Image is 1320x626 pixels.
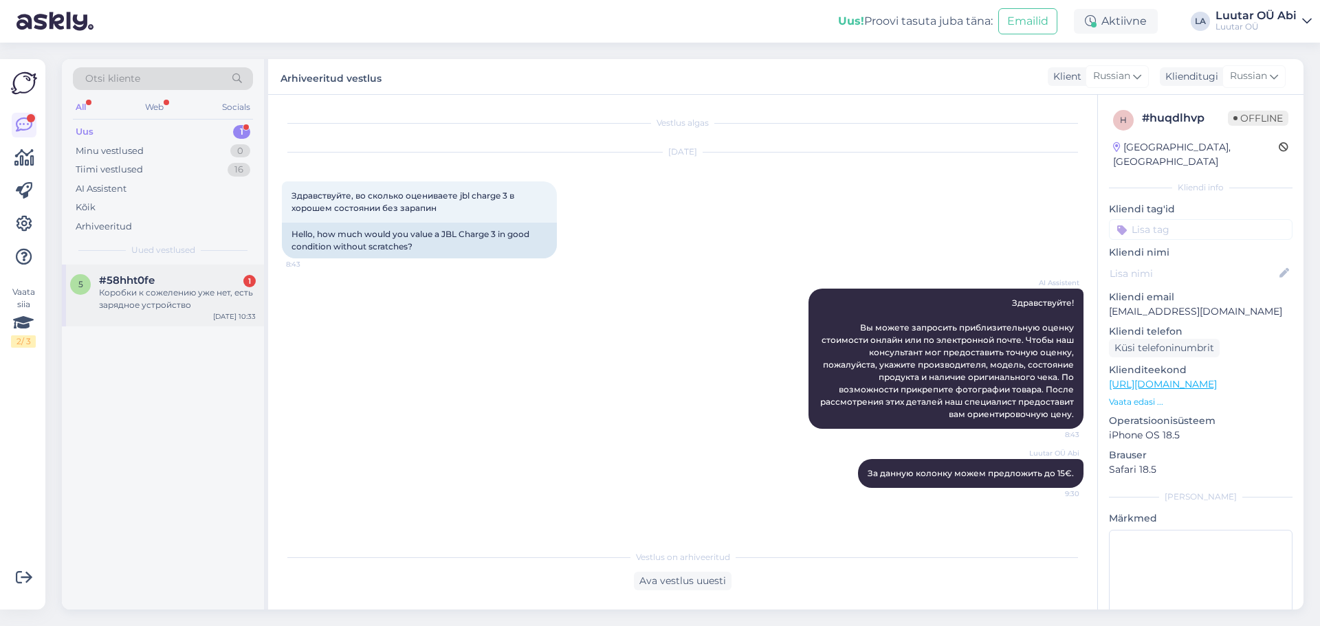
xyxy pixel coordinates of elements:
[76,144,144,158] div: Minu vestlused
[1093,69,1130,84] span: Russian
[838,13,993,30] div: Proovi tasuta juba täna:
[280,67,382,86] label: Arhiveeritud vestlus
[1109,428,1292,443] p: iPhone OS 18.5
[282,223,557,258] div: Hello, how much would you value a JBL Charge 3 in good condition without scratches?
[99,287,256,311] div: Коробки к сожелению уже нет, есть зарядное устройство
[282,117,1083,129] div: Vestlus algas
[1142,110,1228,126] div: # huqdlhvp
[1160,69,1218,84] div: Klienditugi
[73,98,89,116] div: All
[1028,278,1079,288] span: AI Assistent
[11,70,37,96] img: Askly Logo
[219,98,253,116] div: Socials
[230,144,250,158] div: 0
[1109,339,1220,357] div: Küsi telefoninumbrit
[1109,414,1292,428] p: Operatsioonisüsteem
[1228,111,1288,126] span: Offline
[1109,202,1292,216] p: Kliendi tag'id
[228,163,250,177] div: 16
[142,98,166,116] div: Web
[1048,69,1081,84] div: Klient
[233,125,250,139] div: 1
[291,190,516,213] span: Здравствуйте, во сколько оцениваете jbl charge 3 в хорошем состоянии без зарапин
[11,286,36,348] div: Vaata siia
[1109,304,1292,319] p: [EMAIL_ADDRESS][DOMAIN_NAME]
[1109,378,1217,390] a: [URL][DOMAIN_NAME]
[1109,396,1292,408] p: Vaata edasi ...
[76,125,93,139] div: Uus
[1028,429,1079,440] span: 8:43
[282,146,1083,158] div: [DATE]
[634,572,731,590] div: Ava vestlus uuesti
[213,311,256,322] div: [DATE] 10:33
[1028,448,1079,458] span: Luutar OÜ Abi
[1109,491,1292,503] div: [PERSON_NAME]
[1215,21,1297,32] div: Luutar OÜ
[1120,115,1127,125] span: h
[1109,462,1292,477] p: Safari 18.5
[636,551,730,563] span: Vestlus on arhiveeritud
[1109,511,1292,526] p: Märkmed
[1109,448,1292,462] p: Brauser
[1109,324,1292,339] p: Kliendi telefon
[286,259,338,269] span: 8:43
[131,244,195,256] span: Uued vestlused
[78,279,83,289] span: 5
[1230,69,1267,84] span: Russian
[76,163,143,177] div: Tiimi vestlused
[1109,219,1292,240] input: Lisa tag
[1215,10,1297,21] div: Luutar OÜ Abi
[1109,290,1292,304] p: Kliendi email
[76,182,126,196] div: AI Assistent
[11,335,36,348] div: 2 / 3
[1109,363,1292,377] p: Klienditeekond
[76,220,132,234] div: Arhiveeritud
[838,14,864,27] b: Uus!
[1215,10,1312,32] a: Luutar OÜ AbiLuutar OÜ
[243,275,256,287] div: 1
[85,71,140,86] span: Otsi kliente
[1028,489,1079,499] span: 9:30
[1109,245,1292,260] p: Kliendi nimi
[1110,266,1277,281] input: Lisa nimi
[99,274,155,287] span: #58hht0fe
[1074,9,1158,34] div: Aktiivne
[1113,140,1279,169] div: [GEOGRAPHIC_DATA], [GEOGRAPHIC_DATA]
[76,201,96,214] div: Kõik
[868,468,1074,478] span: За данную колонку можем предложить до 15€.
[1191,12,1210,31] div: LA
[1109,181,1292,194] div: Kliendi info
[998,8,1057,34] button: Emailid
